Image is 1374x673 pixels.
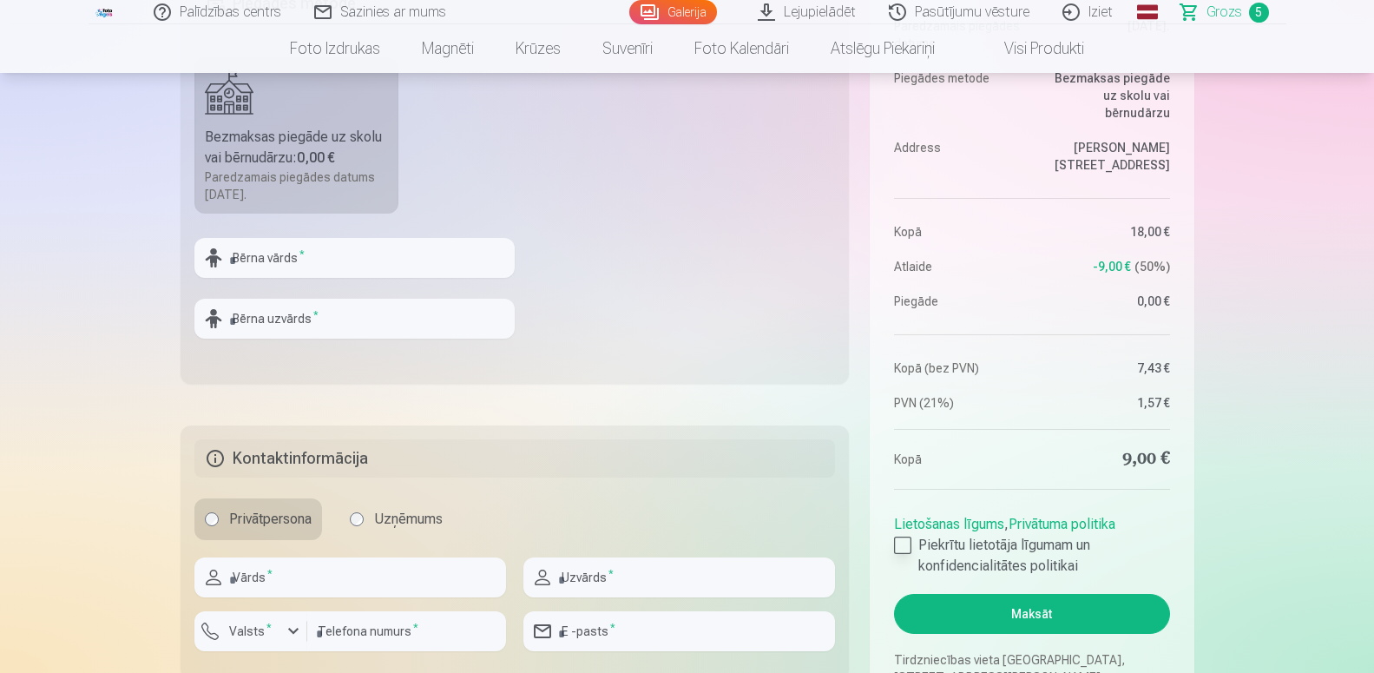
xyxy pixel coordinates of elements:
[1041,360,1170,377] dd: 7,43 €
[894,258,1023,275] dt: Atlaide
[1041,394,1170,412] dd: 1,57 €
[1249,3,1269,23] span: 5
[1134,258,1170,275] span: 50 %
[894,360,1023,377] dt: Kopā (bez PVN)
[1041,139,1170,174] dd: [PERSON_NAME][STREET_ADDRESS]
[1041,223,1170,241] dd: 18,00 €
[894,535,1169,577] label: Piekrītu lietotāja līgumam un konfidencialitātes politikai
[894,394,1023,412] dt: PVN (21%)
[894,507,1169,577] div: ,
[1041,293,1170,310] dd: 0,00 €
[1206,2,1242,23] span: Grozs
[1041,447,1170,472] dd: 9,00 €
[894,69,1023,122] dt: Piegādes metode
[269,24,401,73] a: Foto izdrukas
[350,512,364,526] input: Uzņēmums
[894,447,1023,472] dt: Kopā
[956,24,1105,73] a: Visi produkti
[495,24,582,73] a: Krūzes
[205,127,389,168] div: Bezmaksas piegāde uz skolu vai bērnudārzu :
[205,168,389,203] div: Paredzamais piegādes datums [DATE].
[810,24,956,73] a: Atslēgu piekariņi
[1041,69,1170,122] dd: Bezmaksas piegāde uz skolu vai bērnudārzu
[894,516,1004,532] a: Lietošanas līgums
[194,498,322,540] label: Privātpersona
[1093,258,1131,275] span: -9,00 €
[401,24,495,73] a: Magnēti
[894,223,1023,241] dt: Kopā
[894,139,1023,174] dt: Address
[222,623,279,640] label: Valsts
[894,293,1023,310] dt: Piegāde
[95,7,115,17] img: /fa1
[297,149,335,166] b: 0,00 €
[339,498,453,540] label: Uzņēmums
[194,611,307,651] button: Valsts*
[194,439,836,478] h5: Kontaktinformācija
[1009,516,1115,532] a: Privātuma politika
[582,24,674,73] a: Suvenīri
[674,24,810,73] a: Foto kalendāri
[894,594,1169,634] button: Maksāt
[205,512,219,526] input: Privātpersona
